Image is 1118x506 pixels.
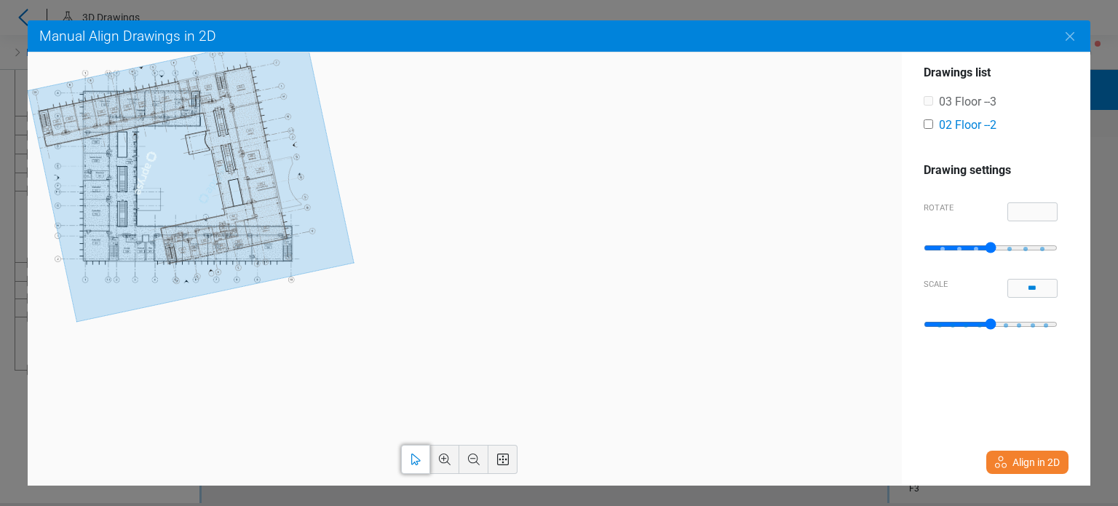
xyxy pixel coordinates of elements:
p: Drawing settings [924,162,1057,179]
span: Align in 2D [1012,454,1060,471]
span: Manual Align Drawings in 2D [39,28,216,44]
button: Close [1050,16,1090,57]
input: 03 Floor --3 [924,96,933,106]
p: Drawings list [924,64,1057,82]
label: 03 Floor --3 [924,93,996,111]
input: 02 Floor --2 [924,119,933,129]
p: Rotate [924,202,1007,215]
label: 02 Floor --2 [924,116,996,134]
p: Scale [924,279,1007,291]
